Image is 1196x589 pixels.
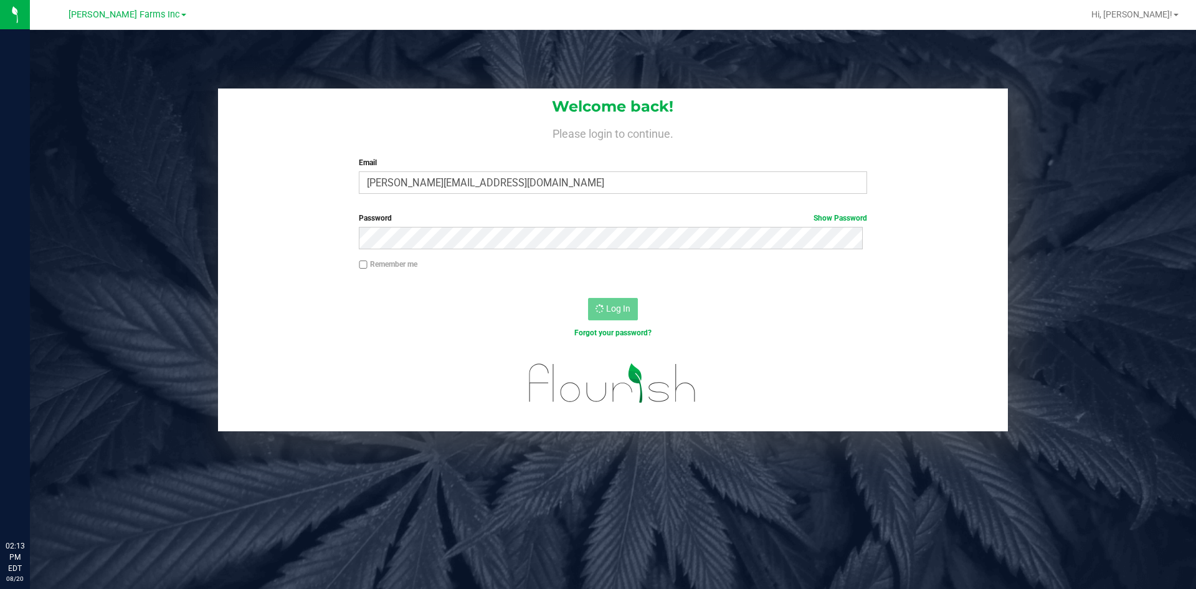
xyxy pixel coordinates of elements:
a: Show Password [814,214,867,223]
label: Email [359,157,866,168]
a: Forgot your password? [574,328,652,337]
span: Password [359,214,392,223]
p: 02:13 PM EDT [6,540,24,574]
span: Hi, [PERSON_NAME]! [1091,9,1172,19]
span: [PERSON_NAME] Farms Inc [69,9,180,20]
h4: Please login to continue. [218,125,1008,140]
input: Remember me [359,261,368,269]
button: Log In [588,298,638,320]
p: 08/20 [6,574,24,583]
h1: Welcome back! [218,98,1008,115]
img: flourish_logo.svg [514,352,711,415]
span: Log In [606,304,630,314]
label: Remember me [359,259,417,270]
